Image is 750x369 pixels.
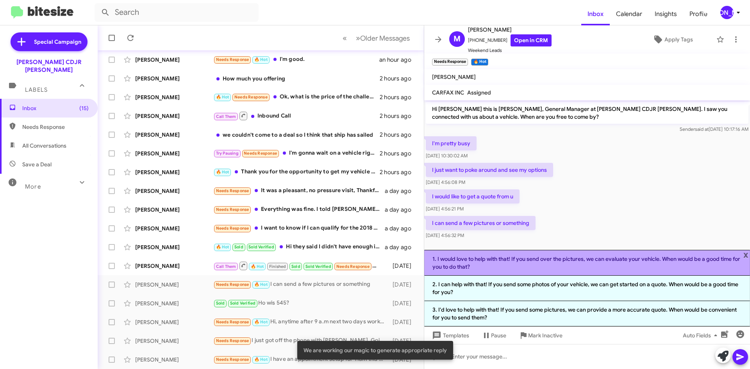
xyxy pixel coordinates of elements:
span: We are working our magic to generate appropriate reply [304,346,447,354]
span: [DATE] 4:56:08 PM [426,179,465,185]
div: a day ago [385,187,418,195]
span: Needs Response [216,319,249,324]
div: a day ago [385,225,418,232]
div: Hi they said I didn't have enough income. [213,242,385,251]
span: 🔥 Hot [254,357,268,362]
span: Needs Response [22,123,89,131]
p: I would like to get a quote from u [426,189,520,203]
a: Inbox [581,3,610,25]
div: [PERSON_NAME] [135,187,213,195]
a: Profile [683,3,714,25]
div: I just got off the phone with [PERSON_NAME]. Going to try to come by this week. [213,336,389,345]
div: Ho wis 545? [213,299,389,308]
div: Ok, what is the price of the challenger and is it new or used [213,93,380,102]
li: 3. I'd love to help with that! If you send some pictures, we can provide a more accurate quote. W... [424,301,750,326]
button: Pause [475,328,512,342]
input: Search [95,3,259,22]
li: 2. I can help with that! If you send some photos of your vehicle, we can get started on a quote. ... [424,276,750,301]
div: I can send a few pictures or something [213,280,389,289]
span: Needs Response [234,94,268,100]
nav: Page navigation example [338,30,414,46]
div: [PERSON_NAME] [135,299,213,307]
div: 2 hours ago [380,93,418,101]
span: Needs Response [216,357,249,362]
span: [PERSON_NAME] [468,25,552,34]
div: [PERSON_NAME] [135,56,213,64]
li: 1. I would love to help with that! If you send over the pictures, we can evaluate your vehicle. W... [424,250,750,276]
button: Templates [424,328,475,342]
span: Sold Verified [248,244,274,250]
span: Call Them [216,114,236,119]
span: [DATE] 4:56:21 PM [426,206,464,212]
span: 🔥 Hot [216,169,229,175]
a: Calendar [610,3,648,25]
span: [DATE] 4:56:32 PM [426,232,464,238]
span: M [454,33,461,45]
span: « [343,33,347,43]
button: [PERSON_NAME] [714,6,741,19]
button: Next [351,30,414,46]
div: Hi, anytime after 9 a.m next two days works for me [213,317,389,326]
div: 2 hours ago [380,112,418,120]
span: said at [695,126,709,132]
span: Apply Tags [664,32,693,46]
div: 2 hours ago [380,150,418,157]
div: [PERSON_NAME] [135,243,213,251]
span: [PERSON_NAME] [432,73,476,80]
div: [PERSON_NAME] [135,150,213,157]
span: Weekend Leads [468,46,552,54]
span: Inbox [22,104,89,112]
div: [DATE] [389,299,418,307]
span: Pause [491,328,506,342]
span: Sender [DATE] 10:17:16 AM [680,126,748,132]
small: 🔥 Hot [471,59,488,66]
div: I have an appointment setup for 11am this morning [213,355,389,364]
span: Try Pausing [216,151,239,156]
p: Hi [PERSON_NAME] this is [PERSON_NAME], General Manager at [PERSON_NAME] CDJR [PERSON_NAME]. I sa... [426,102,748,124]
button: Apply Tags [632,32,712,46]
span: Sold Verified [230,301,256,306]
div: [PERSON_NAME] [135,206,213,214]
span: Needs Response [216,282,249,287]
span: 🔥 Hot [254,57,268,62]
span: Needs Response [336,264,370,269]
div: a day ago [385,206,418,214]
div: a day ago [385,243,418,251]
span: Needs Response [216,226,249,231]
span: Sold [291,264,300,269]
span: Older Messages [360,34,410,43]
p: I can send a few pictures or something [426,216,536,230]
div: [PERSON_NAME] [720,6,734,19]
span: Finished [269,264,286,269]
div: [PERSON_NAME] [135,112,213,120]
div: 2 hours ago [380,75,418,82]
span: Mark Inactive [528,328,562,342]
div: I'm gonna wait on a vehicle right now until they can up my amount I need more for what I want [213,149,380,158]
button: Mark Inactive [512,328,569,342]
div: [DATE] [389,262,418,270]
div: [PERSON_NAME] [135,93,213,101]
span: (15) [79,104,89,112]
span: Needs Response [216,57,249,62]
span: 🔥 Hot [216,94,229,100]
div: 2 hours ago [380,131,418,139]
span: Needs Response [244,151,277,156]
div: It was a pleasant, no pressure visit, Thankfully. But unfortunately your sales team and I were un... [213,186,385,195]
a: Special Campaign [11,32,87,51]
div: [PERSON_NAME] [135,337,213,345]
span: Special Campaign [34,38,81,46]
div: Getting the repair bill in the next day or so and will send, hoping you can help me out with the ... [213,261,389,271]
p: I just want to poke around and see my options [426,163,553,177]
div: [PERSON_NAME] [135,262,213,270]
div: [PERSON_NAME] [135,281,213,289]
span: Needs Response [216,188,249,193]
span: x [743,250,748,259]
div: [PERSON_NAME] [135,168,213,176]
div: [PERSON_NAME] [135,356,213,364]
span: Labels [25,86,48,93]
span: 🔥 Hot [216,244,229,250]
div: [DATE] [389,281,418,289]
a: Insights [648,3,683,25]
span: Needs Response [216,207,249,212]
